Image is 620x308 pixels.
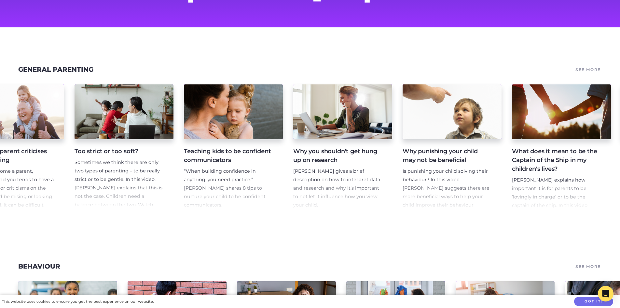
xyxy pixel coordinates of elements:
[403,168,489,216] span: Is punishing your child solving their behaviour? In this video, [PERSON_NAME] suggests there are ...
[184,84,283,210] a: Teaching kids to be confident communicators “When building confidence in anything, you need pract...
[598,286,613,301] div: Open Intercom Messenger
[18,66,93,73] a: General Parenting
[403,147,491,165] h4: Why punishing your child may not be beneficial
[512,84,611,210] a: What does it mean to be the Captain of the Ship in my children's lives? [PERSON_NAME] explains ho...
[2,298,154,305] div: This website uses cookies to ensure you get the best experience on our website.
[293,168,380,208] span: [PERSON_NAME] gives a brief description on how to interpret data and research and why it’s import...
[574,262,602,271] a: See More
[512,177,599,242] span: [PERSON_NAME] explains how important it is for parents to be ‘lovingly in charge’ or to be the ca...
[512,147,600,173] h4: What does it mean to be the Captain of the Ship in my children's lives?
[574,65,602,74] a: See More
[75,159,162,216] span: Sometimes we think there are only two types of parenting – to be really strict or to be gentle. I...
[574,297,613,306] button: Got it!
[75,84,173,210] a: Too strict or too soft? Sometimes we think there are only two types of parenting – to be really s...
[293,84,392,210] a: Why you shouldn't get hung up on research [PERSON_NAME] gives a brief description on how to inter...
[403,84,502,210] a: Why punishing your child may not be beneficial Is punishing your child solving their behaviour? I...
[184,147,272,165] h4: Teaching kids to be confident communicators
[293,147,382,165] h4: Why you shouldn't get hung up on research
[18,262,60,270] a: Behaviour
[75,147,163,156] h4: Too strict or too soft?
[184,168,266,208] span: “When building confidence in anything, you need practice.” [PERSON_NAME] shares 8 tips to nurture...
